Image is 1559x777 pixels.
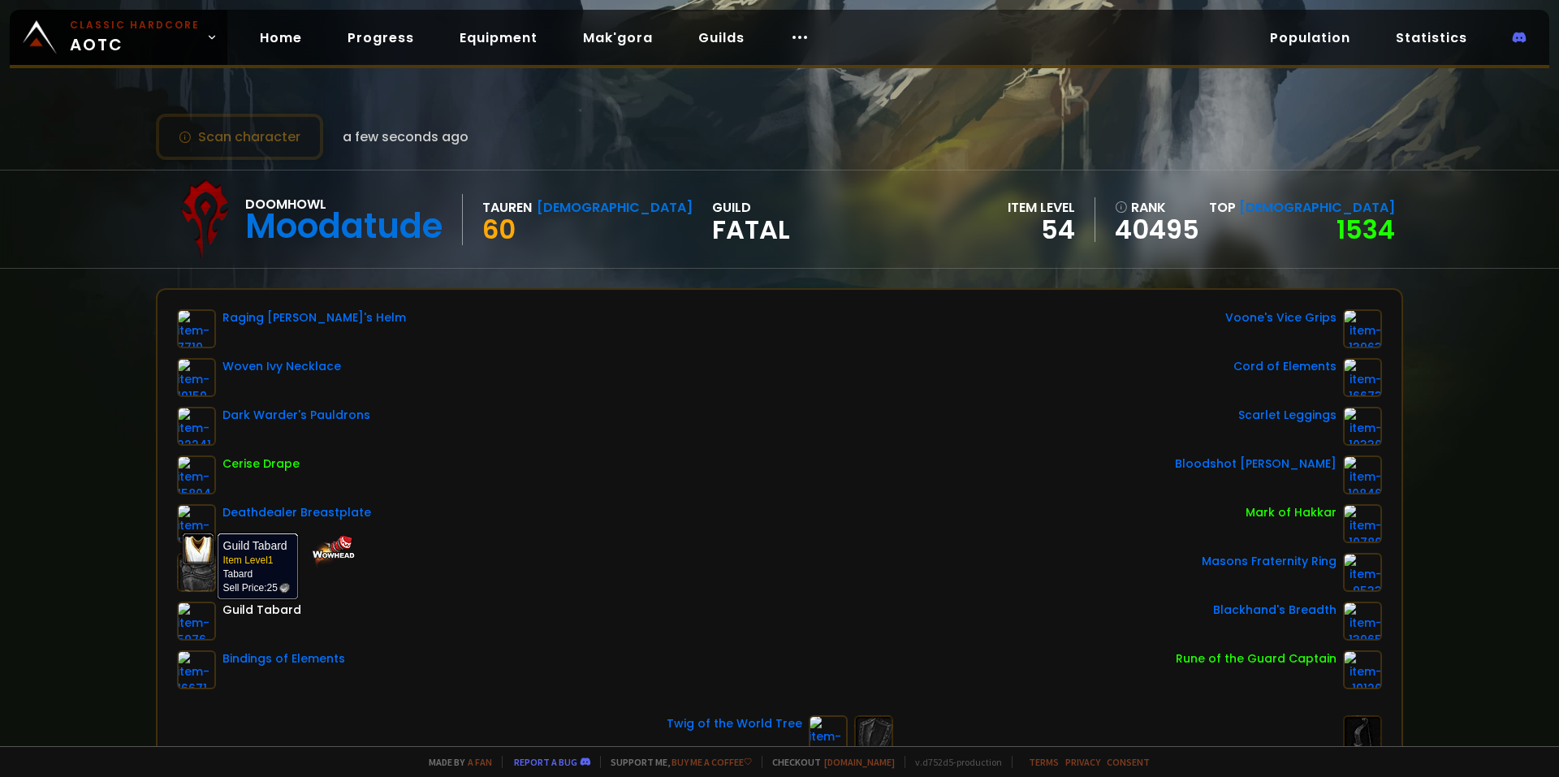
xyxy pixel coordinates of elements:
[1175,455,1337,473] div: Bloodshot [PERSON_NAME]
[672,756,752,768] a: Buy me a coffee
[468,756,492,768] a: a fan
[809,715,848,754] img: item-13047
[222,455,300,473] div: Cerise Drape
[267,581,290,595] span: 25
[177,407,216,446] img: item-22241
[1029,756,1059,768] a: Terms
[824,756,895,768] a: [DOMAIN_NAME]
[10,10,227,65] a: Classic HardcoreAOTC
[223,581,292,595] div: Sell Price:
[1202,553,1337,570] div: Masons Fraternity Ring
[247,21,315,54] a: Home
[177,504,216,543] img: item-11926
[1343,358,1382,397] img: item-16673
[1343,602,1382,641] img: item-13965
[1343,650,1382,689] img: item-19120
[222,650,345,667] div: Bindings of Elements
[1233,358,1337,375] div: Cord of Elements
[70,18,200,32] small: Classic Hardcore
[223,555,274,566] span: Item Level 1
[245,214,443,239] div: Moodatude
[343,127,469,147] span: a few seconds ago
[1115,197,1199,218] div: rank
[1107,756,1150,768] a: Consent
[223,568,253,581] td: Tabard
[482,197,532,218] div: Tauren
[1209,197,1395,218] div: Top
[1246,504,1337,521] div: Mark of Hakkar
[1238,407,1337,424] div: Scarlet Leggings
[537,197,693,218] div: [DEMOGRAPHIC_DATA]
[70,18,200,57] span: AOTC
[1343,553,1382,592] img: item-9533
[177,358,216,397] img: item-19159
[156,114,323,160] button: Scan character
[177,650,216,689] img: item-16671
[514,756,577,768] a: Report a bug
[447,21,551,54] a: Equipment
[222,504,371,521] div: Deathdealer Breastplate
[1176,650,1337,667] div: Rune of the Guard Captain
[1065,756,1100,768] a: Privacy
[223,539,287,552] b: Guild Tabard
[1213,602,1337,619] div: Blackhand's Breadth
[177,602,216,641] img: item-5976
[1225,309,1337,326] div: Voone's Vice Grips
[245,194,443,214] div: Doomhowl
[1343,407,1382,446] img: item-10330
[222,358,341,375] div: Woven Ivy Necklace
[1343,309,1382,348] img: item-13963
[1008,197,1075,218] div: item level
[905,756,1002,768] span: v. d752d5 - production
[419,756,492,768] span: Made by
[600,756,752,768] span: Support me,
[335,21,427,54] a: Progress
[762,756,895,768] span: Checkout
[712,218,790,242] span: Fatal
[177,309,216,348] img: item-7719
[1115,218,1199,242] a: 40495
[1383,21,1480,54] a: Statistics
[222,407,370,424] div: Dark Warder's Pauldrons
[1343,504,1382,543] img: item-10780
[1008,218,1075,242] div: 54
[1239,198,1395,217] span: [DEMOGRAPHIC_DATA]
[177,455,216,494] img: item-15804
[1343,455,1382,494] img: item-10846
[570,21,666,54] a: Mak'gora
[482,211,516,248] span: 60
[667,715,802,732] div: Twig of the World Tree
[1257,21,1363,54] a: Population
[1337,211,1395,248] a: 1534
[222,602,301,619] div: Guild Tabard
[222,309,406,326] div: Raging [PERSON_NAME]'s Helm
[712,197,790,242] div: guild
[685,21,758,54] a: Guilds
